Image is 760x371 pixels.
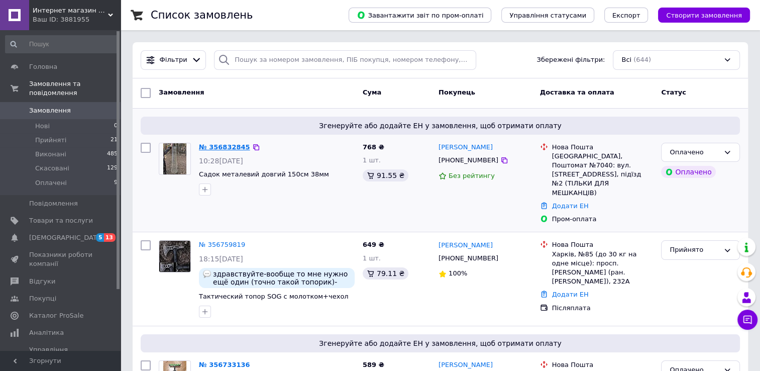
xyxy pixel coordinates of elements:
span: Покупець [439,88,475,96]
span: 0 [114,122,118,131]
div: Післяплата [552,304,654,313]
span: Управління статусами [509,12,586,19]
div: [GEOGRAPHIC_DATA], Поштомат №7040: вул. [STREET_ADDRESS], підїзд №2 (ТІЛЬКИ ДЛЯ МЕШКАНЦІВ) [552,152,654,198]
div: [PHONE_NUMBER] [437,154,500,167]
button: Експорт [604,8,648,23]
span: Показники роботи компанії [29,250,93,268]
div: Нова Пошта [552,240,654,249]
button: Чат з покупцем [737,310,757,330]
span: 9 [114,178,118,188]
div: Пром-оплата [552,215,654,224]
a: [PERSON_NAME] [439,360,493,370]
span: Відгуки [29,277,55,286]
span: Згенеруйте або додайте ЕН у замовлення, щоб отримати оплату [145,121,736,131]
span: Без рейтингу [449,172,495,179]
span: Нові [35,122,50,131]
a: Садок металевий довгий 150см 38мм [199,170,329,178]
button: Створити замовлення [658,8,750,23]
span: Фільтри [160,55,187,65]
span: Доставка та оплата [540,88,614,96]
span: здравствуйте-вообще то мне нужно ещё один (точно такой топорик)-только вместо молотка "острый клю... [213,270,351,286]
span: Скасовані [35,164,69,173]
a: [PERSON_NAME] [439,143,493,152]
span: Експорт [612,12,640,19]
span: Замовлення [29,106,71,115]
button: Управління статусами [501,8,594,23]
h1: Список замовлень [151,9,253,21]
button: Завантажити звіт по пром-оплаті [349,8,491,23]
span: 589 ₴ [363,361,384,368]
span: 100% [449,269,467,277]
a: № 356832845 [199,143,250,151]
span: Згенеруйте або додайте ЕН у замовлення, щоб отримати оплату [145,338,736,348]
div: Прийнято [670,245,719,255]
div: Оплачено [661,166,715,178]
span: Cума [363,88,381,96]
span: Товари та послуги [29,216,93,225]
div: Нова Пошта [552,143,654,152]
span: (644) [633,56,651,63]
span: 1 шт. [363,156,381,164]
a: Фото товару [159,143,191,175]
img: Фото товару [159,241,190,272]
div: 91.55 ₴ [363,169,408,181]
span: Каталог ProSale [29,311,83,320]
a: Додати ЕН [552,202,589,210]
span: Повідомлення [29,199,78,208]
span: 13 [104,233,116,242]
input: Пошук [5,35,119,53]
span: 10:28[DATE] [199,157,243,165]
span: Головна [29,62,57,71]
span: 18:15[DATE] [199,255,243,263]
span: 5 [96,233,104,242]
a: [PERSON_NAME] [439,241,493,250]
img: Фото товару [163,143,187,174]
div: [PHONE_NUMBER] [437,252,500,265]
span: Покупці [29,294,56,303]
span: 129 [107,164,118,173]
div: Ваш ID: 3881955 [33,15,121,24]
span: Збережені фільтри: [536,55,605,65]
span: Аналітика [29,328,64,337]
a: Створити замовлення [648,11,750,19]
span: Интернет магазин Улов рыбака [33,6,108,15]
a: № 356759819 [199,241,245,248]
span: 1 шт. [363,254,381,262]
a: Тактический топор SOG с молотком+чехол [199,293,349,300]
a: Фото товару [159,240,191,272]
a: Додати ЕН [552,291,589,298]
div: Оплачено [670,147,719,158]
span: Замовлення та повідомлення [29,79,121,98]
span: Статус [661,88,686,96]
div: Харків, №85 (до 30 кг на одне місце): просп. [PERSON_NAME] (ран. [PERSON_NAME]), 232А [552,250,654,287]
span: 485 [107,150,118,159]
span: Оплачені [35,178,67,188]
span: Управління сайтом [29,345,93,363]
span: Прийняті [35,136,66,145]
img: :speech_balloon: [203,270,211,278]
span: [DEMOGRAPHIC_DATA] [29,233,103,242]
div: Нова Пошта [552,360,654,369]
span: Всі [621,55,631,65]
span: Створити замовлення [666,12,742,19]
span: 768 ₴ [363,143,384,151]
a: № 356733136 [199,361,250,368]
span: Завантажити звіт по пром-оплаті [357,11,483,20]
span: Замовлення [159,88,204,96]
span: 649 ₴ [363,241,384,248]
div: 79.11 ₴ [363,267,408,280]
input: Пошук за номером замовлення, ПІБ покупця, номером телефону, Email, номером накладної [214,50,476,70]
span: 21 [111,136,118,145]
span: Виконані [35,150,66,159]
